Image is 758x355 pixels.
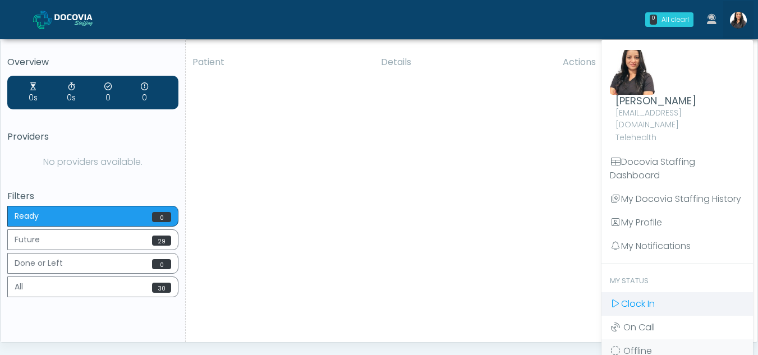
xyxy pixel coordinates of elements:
a: My Docovia Staffing History [601,187,753,211]
a: On Call [601,316,753,339]
button: Ready0 [7,206,178,227]
div: 0s [67,81,76,104]
div: 0 [141,81,148,104]
th: Actions [556,49,749,76]
div: 0 [104,81,112,104]
button: Open LiveChat chat widget [9,4,43,38]
span: My Status [610,276,649,285]
img: Viral Patel [610,50,655,95]
div: 0 [650,15,657,25]
div: All clear! [661,15,689,25]
span: 0 [152,259,171,269]
h5: Filters [7,191,178,201]
a: Docovia [33,1,111,38]
a: My Profile [601,211,753,234]
a: 0 All clear! [638,8,700,31]
span: 30 [152,283,171,293]
th: Details [374,49,556,76]
div: 0s [29,81,38,104]
th: Patient [186,49,374,76]
h5: Overview [7,57,178,67]
div: Basic example [7,206,178,300]
span: Clock In [621,297,655,310]
p: [EMAIL_ADDRESS][DOMAIN_NAME] [615,107,745,131]
a: Docovia Staffing Dashboard [601,150,753,187]
a: My Notifications [601,234,753,258]
button: Future29 [7,229,178,250]
img: Viral Patel [730,12,747,29]
img: Docovia [33,11,52,29]
h4: [PERSON_NAME] [615,95,745,107]
img: Docovia [54,14,111,25]
a: My Status [601,269,753,292]
button: All30 [7,276,178,297]
button: Done or Left0 [7,253,178,274]
span: 0 [152,212,171,222]
div: No providers available. [7,151,178,173]
h5: Providers [7,132,178,142]
span: On Call [623,321,655,334]
p: Telehealth [615,132,745,144]
span: 29 [152,236,171,246]
a: Clock In [601,292,753,316]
